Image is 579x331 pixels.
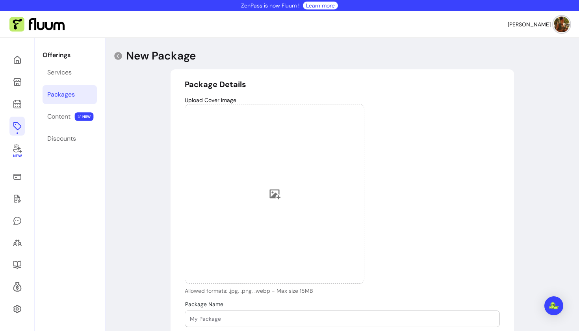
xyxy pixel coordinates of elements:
a: My Messages [9,211,25,230]
p: New Package [126,49,196,63]
h5: Package Details [185,79,500,90]
a: Home [9,50,25,69]
img: avatar [554,17,570,32]
a: Packages [43,85,97,104]
span: NEW [75,112,94,121]
a: Settings [9,299,25,318]
p: ZenPass is now Fluum ! [241,2,300,9]
div: Discounts [47,134,76,143]
button: avatar[PERSON_NAME] [508,17,570,32]
div: Content [47,112,71,121]
span: Package Name [185,301,223,308]
p: Offerings [43,50,97,60]
a: Services [43,63,97,82]
a: My Page [9,73,25,91]
span: New [13,154,21,159]
p: Upload Cover Image [185,96,500,104]
a: Sales [9,167,25,186]
a: Offerings [9,117,25,136]
a: Clients [9,233,25,252]
a: Resources [9,255,25,274]
img: Fluum Logo [9,17,65,32]
a: Content NEW [43,107,97,126]
div: Packages [47,90,75,99]
div: Open Intercom Messenger [544,296,563,315]
a: Waivers [9,189,25,208]
span: [PERSON_NAME] [508,20,551,28]
a: Learn more [306,2,335,9]
input: Package Name [190,315,495,323]
a: Calendar [9,95,25,113]
a: Refer & Earn [9,277,25,296]
a: New [9,139,25,164]
div: Services [47,68,72,77]
a: Discounts [43,129,97,148]
p: Allowed formats: .jpg, .png, .webp - Max size 15MB [185,287,364,295]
